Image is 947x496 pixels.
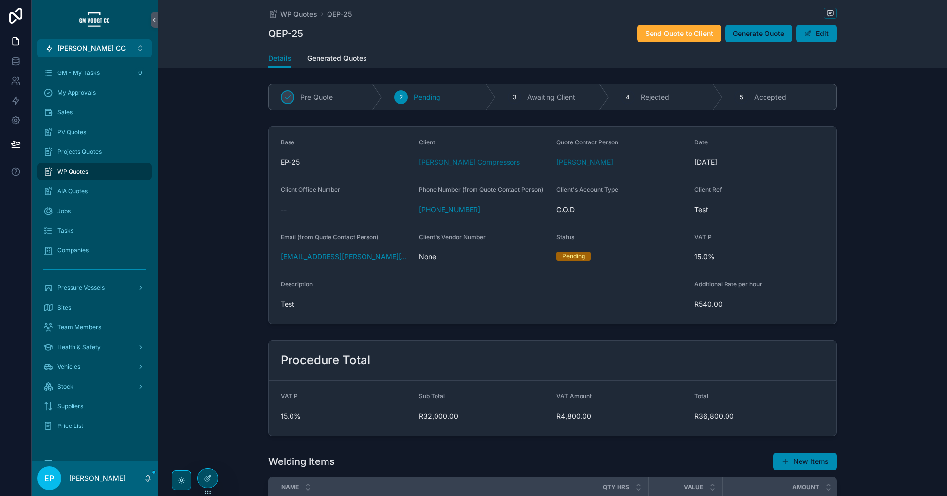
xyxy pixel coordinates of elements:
a: Tasks [37,222,152,240]
span: Qty Hrs [603,483,629,491]
button: Generate Quote [725,25,792,42]
div: 0 [134,67,146,79]
span: Jobs [57,207,71,215]
span: AIA Quotes [57,187,88,195]
span: VAT P [694,233,712,241]
span: Companies [57,247,89,254]
span: Team Members [57,323,101,331]
span: Phone Number (from Quote Contact Person) [419,186,543,193]
span: R36,800.00 [694,411,825,421]
span: R540.00 [694,299,825,309]
a: Suppliers [37,397,152,415]
a: Health & Safety [37,338,152,356]
a: Tracking [37,455,152,472]
span: Client Ref [694,186,722,193]
span: My Approvals [57,89,96,97]
span: Pressure Vessels [57,284,105,292]
span: Test [694,205,825,214]
span: Rejected [641,92,669,102]
span: Name [281,483,299,491]
span: [PERSON_NAME] CC [57,43,126,53]
h1: Welding Items [268,455,335,468]
span: WP Quotes [280,9,317,19]
span: None [419,252,549,262]
a: My Approvals [37,84,152,102]
a: [PERSON_NAME] Compressors [419,157,520,167]
span: Sales [57,108,73,116]
a: Pressure Vessels [37,279,152,297]
span: Description [281,281,313,288]
a: [PERSON_NAME] [556,157,613,167]
span: R32,000.00 [419,411,549,421]
span: Suppliers [57,402,83,410]
span: Projects Quotes [57,148,102,156]
span: Test [281,299,687,309]
span: Status [556,233,574,241]
span: 4 [626,93,630,101]
span: Awaiting Client [527,92,575,102]
a: QEP-25 [327,9,352,19]
span: VAT P [281,392,298,400]
a: AIA Quotes [37,182,152,200]
span: Send Quote to Client [645,29,713,38]
img: App logo [79,12,110,28]
span: EP [44,472,54,484]
a: Sales [37,104,152,121]
span: Generated Quotes [307,53,367,63]
div: Pending [562,252,585,261]
a: Stock [37,378,152,395]
span: PV Quotes [57,128,86,136]
span: C.O.D [556,205,687,214]
h2: Procedure Total [281,353,370,368]
span: Client Office Number [281,186,340,193]
button: Edit [796,25,837,42]
span: 2 [400,93,403,101]
a: Generated Quotes [307,49,367,69]
a: GM - My Tasks0 [37,64,152,82]
span: 3 [513,93,516,101]
span: Client's Vendor Number [419,233,486,241]
span: Total [694,392,708,400]
span: Tracking [57,460,82,467]
a: WP Quotes [268,9,317,19]
button: New Items [773,453,837,470]
span: 5 [740,93,743,101]
span: WP Quotes [57,168,88,176]
span: Pre Quote [300,92,333,102]
a: Sites [37,299,152,317]
span: R4,800.00 [556,411,687,421]
span: Sub Total [419,392,445,400]
a: [PHONE_NUMBER] [419,205,480,214]
button: Send Quote to Client [637,25,721,42]
span: EP-25 [281,157,411,167]
span: 15.0% [281,411,411,421]
span: Stock [57,383,73,390]
span: Vehicles [57,363,80,371]
a: Details [268,49,291,68]
div: scrollable content [32,57,158,461]
span: Generate Quote [733,29,784,38]
span: Base [281,139,294,146]
span: Quote Contact Person [556,139,618,146]
span: [DATE] [694,157,825,167]
span: Health & Safety [57,343,101,351]
span: Client [419,139,435,146]
a: Projects Quotes [37,143,152,161]
a: [EMAIL_ADDRESS][PERSON_NAME][DOMAIN_NAME] [281,252,411,262]
p: [PERSON_NAME] [69,473,126,483]
span: VAT Amount [556,392,592,400]
a: Jobs [37,202,152,220]
a: Price List [37,417,152,435]
a: Team Members [37,319,152,336]
span: Price List [57,422,83,430]
a: Companies [37,242,152,259]
span: Pending [414,92,440,102]
span: Additional Rate per hour [694,281,762,288]
span: Amount [792,483,819,491]
span: GM - My Tasks [57,69,100,77]
span: Client's Account Type [556,186,618,193]
a: WP Quotes [37,163,152,180]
